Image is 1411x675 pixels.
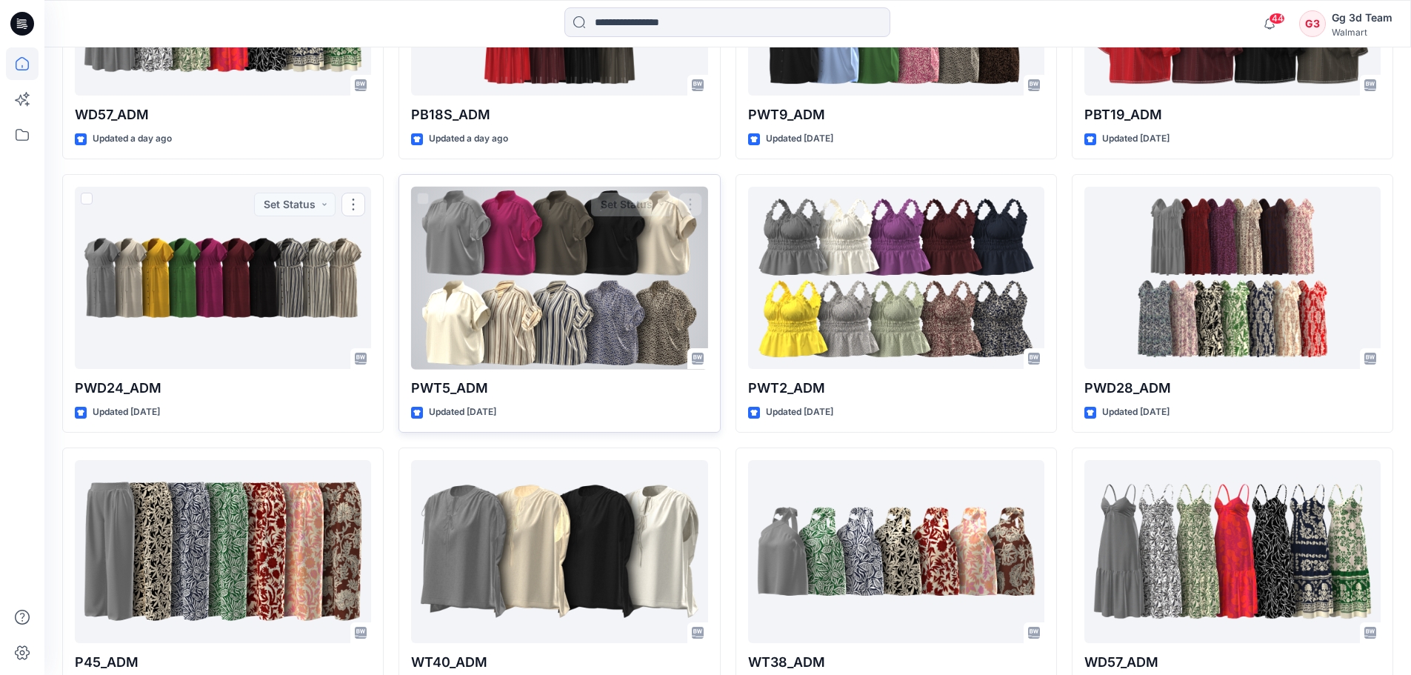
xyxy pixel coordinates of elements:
p: PWT2_ADM [748,378,1044,399]
p: PWD28_ADM [1084,378,1381,399]
a: PWT5_ADM [411,187,707,370]
p: Updated a day ago [93,131,172,147]
p: PWD24_ADM [75,378,371,399]
p: WT40_ADM [411,652,707,673]
div: Walmart [1332,27,1392,38]
p: P45_ADM [75,652,371,673]
p: PWT5_ADM [411,378,707,399]
a: P45_ADM [75,460,371,643]
p: PBT19_ADM [1084,104,1381,125]
p: Updated [DATE] [1102,405,1170,420]
div: Gg 3d Team [1332,9,1392,27]
p: WD57_ADM [1084,652,1381,673]
p: WT38_ADM [748,652,1044,673]
p: Updated [DATE] [1102,131,1170,147]
span: 44 [1269,13,1285,24]
p: PB18S_ADM [411,104,707,125]
p: Updated [DATE] [93,405,160,420]
a: WT40_ADM [411,460,707,643]
a: PWD24_ADM [75,187,371,370]
p: Updated [DATE] [429,405,496,420]
div: G3 [1299,10,1326,37]
a: WD57_ADM [1084,460,1381,643]
p: Updated [DATE] [766,405,833,420]
a: PWT2_ADM [748,187,1044,370]
p: PWT9_ADM [748,104,1044,125]
p: WD57_ADM [75,104,371,125]
p: Updated [DATE] [766,131,833,147]
a: WT38_ADM [748,460,1044,643]
a: PWD28_ADM [1084,187,1381,370]
p: Updated a day ago [429,131,508,147]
